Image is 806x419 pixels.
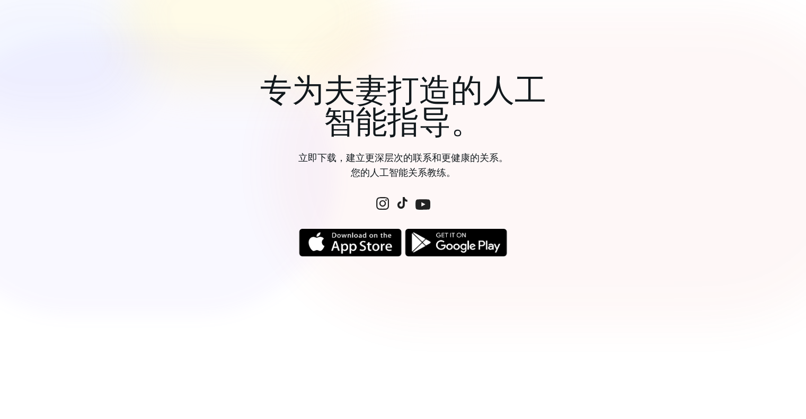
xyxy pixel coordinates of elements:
font: 专为夫妻打造的人工智能指导。 [260,73,546,139]
font: 立即下载，建立更深层次的联系和更健康的关系。 [298,153,508,163]
img: 在社交媒体上关注我们 [376,197,389,210]
font: 您的人工智能关系教练。 [350,167,455,178]
img: 标志图标 [405,228,508,257]
img: 在社交媒体上关注我们 [415,197,430,212]
img: 在社交媒体上关注我们 [396,197,408,209]
img: 标志图标 [299,228,402,257]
